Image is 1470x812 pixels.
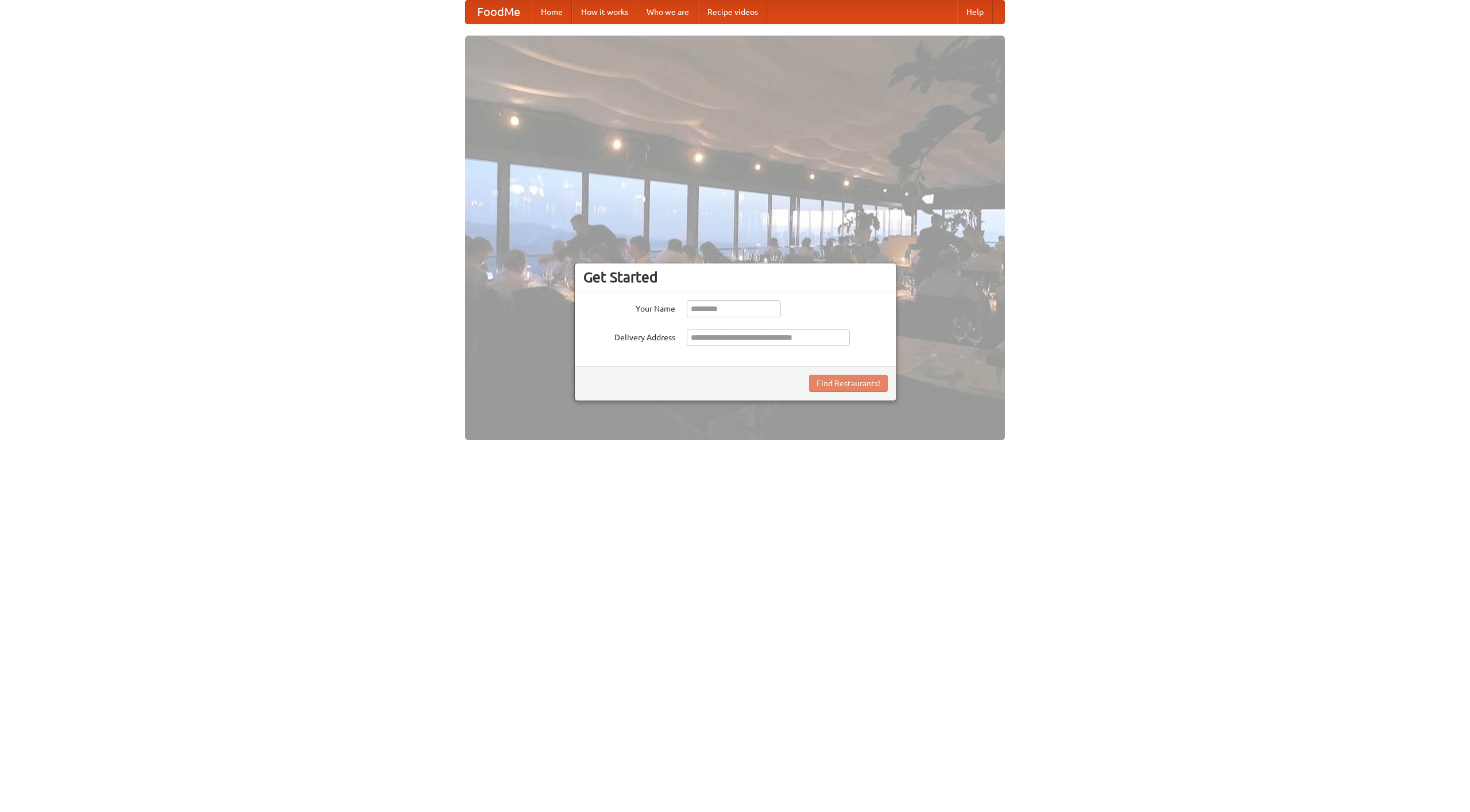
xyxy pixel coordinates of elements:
a: FoodMe [466,1,532,24]
a: Recipe videos [698,1,767,24]
a: Who we are [637,1,698,24]
h3: Get Started [583,269,888,286]
a: How it works [572,1,637,24]
button: Find Restaurants! [809,375,888,392]
a: Home [532,1,572,24]
a: Help [957,1,993,24]
label: Your Name [583,300,675,314]
label: Delivery Address [583,329,675,343]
